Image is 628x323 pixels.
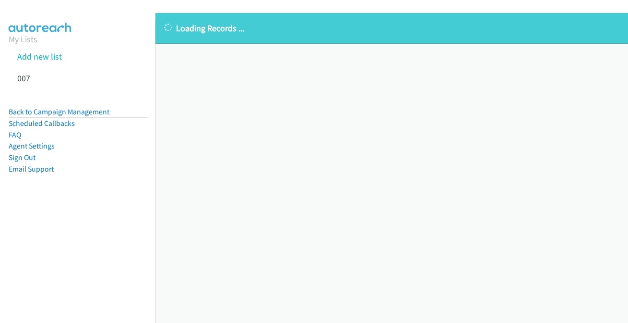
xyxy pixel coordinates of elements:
a: Sign Out [9,153,36,162]
a: Agent Settings [9,141,55,150]
p: Loading Records ... [164,22,619,35]
a: Scheduled Callbacks [9,119,75,128]
a: Email Support [9,164,54,174]
a: Add new list [17,51,62,62]
a: 007 [17,73,30,84]
a: My Lists [9,34,37,45]
a: FAQ [9,130,21,139]
a: Back to Campaign Management [9,107,109,116]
